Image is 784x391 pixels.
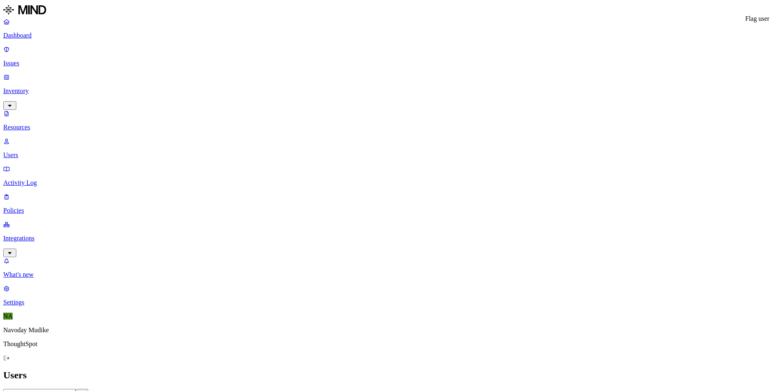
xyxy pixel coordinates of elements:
p: Users [3,151,781,159]
p: Settings [3,299,781,306]
p: What's new [3,271,781,278]
p: Issues [3,60,781,67]
p: Policies [3,207,781,214]
p: ThoughtSpot [3,340,781,348]
p: Dashboard [3,32,781,39]
h2: Users [3,370,781,381]
span: NA [3,313,13,320]
div: Flag user [745,15,769,22]
img: MIND [3,3,46,16]
p: Integrations [3,235,781,242]
p: Resources [3,124,781,131]
p: Inventory [3,87,781,95]
p: Activity Log [3,179,781,187]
